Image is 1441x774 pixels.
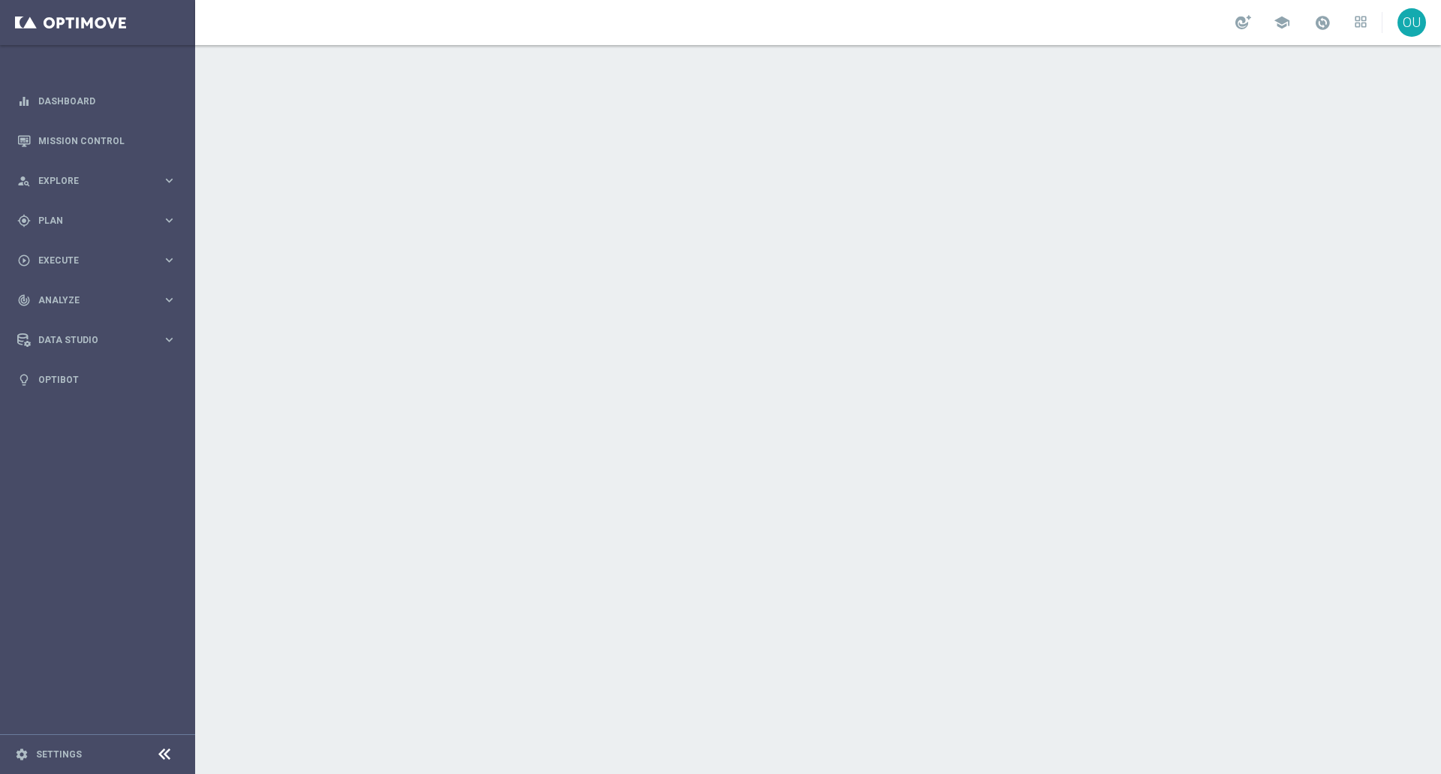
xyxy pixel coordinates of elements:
[17,294,162,307] div: Analyze
[17,174,31,188] i: person_search
[162,173,176,188] i: keyboard_arrow_right
[17,360,176,399] div: Optibot
[17,81,176,121] div: Dashboard
[36,750,82,759] a: Settings
[162,333,176,347] i: keyboard_arrow_right
[162,253,176,267] i: keyboard_arrow_right
[17,215,177,227] button: gps_fixed Plan keyboard_arrow_right
[162,293,176,307] i: keyboard_arrow_right
[17,95,177,107] button: equalizer Dashboard
[38,176,162,185] span: Explore
[162,213,176,227] i: keyboard_arrow_right
[17,254,177,267] button: play_circle_outline Execute keyboard_arrow_right
[17,175,177,187] button: person_search Explore keyboard_arrow_right
[38,81,176,121] a: Dashboard
[17,254,31,267] i: play_circle_outline
[15,748,29,761] i: settings
[38,296,162,305] span: Analyze
[17,174,162,188] div: Explore
[17,254,162,267] div: Execute
[17,135,177,147] button: Mission Control
[17,294,31,307] i: track_changes
[1397,8,1426,37] div: OU
[38,121,176,161] a: Mission Control
[17,121,176,161] div: Mission Control
[17,334,177,346] button: Data Studio keyboard_arrow_right
[17,294,177,306] button: track_changes Analyze keyboard_arrow_right
[38,256,162,265] span: Execute
[17,95,31,108] i: equalizer
[38,360,176,399] a: Optibot
[38,216,162,225] span: Plan
[38,336,162,345] span: Data Studio
[17,214,31,227] i: gps_fixed
[17,374,177,386] button: lightbulb Optibot
[17,214,162,227] div: Plan
[17,373,31,387] i: lightbulb
[17,333,162,347] div: Data Studio
[1274,14,1290,31] span: school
